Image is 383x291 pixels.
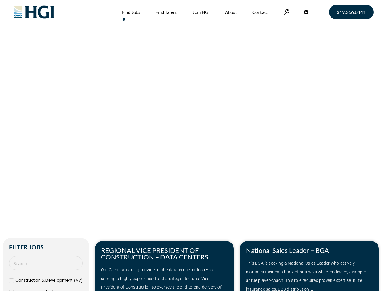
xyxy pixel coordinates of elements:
span: 319.366.8441 [337,10,366,15]
a: Home [22,122,35,128]
span: ( [74,277,76,283]
input: Search Job [9,256,83,270]
a: Search [284,9,290,15]
span: » [22,122,46,128]
span: Make Your [22,93,109,115]
span: Jobs [37,122,46,128]
a: National Sales Leader – BGA [246,246,329,254]
span: 67 [76,277,81,283]
a: REGIONAL VICE PRESIDENT OF CONSTRUCTION – DATA CENTERS [101,246,208,261]
h2: Filter Jobs [9,244,83,250]
span: Next Move [113,94,202,114]
span: ) [81,277,82,283]
a: 319.366.8441 [329,5,374,19]
span: Construction & Development [15,276,72,285]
